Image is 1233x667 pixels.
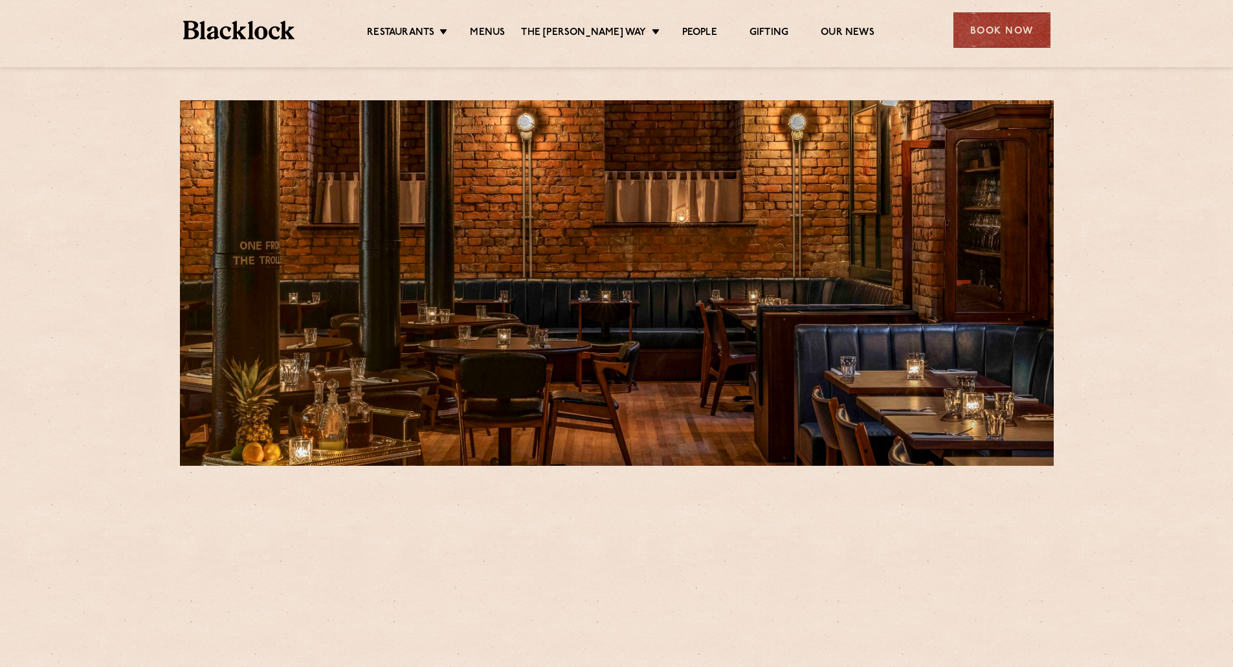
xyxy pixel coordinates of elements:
[183,21,295,39] img: BL_Textured_Logo-footer-cropped.svg
[953,12,1050,48] div: Book Now
[750,27,788,41] a: Gifting
[521,27,646,41] a: The [PERSON_NAME] Way
[367,27,434,41] a: Restaurants
[682,27,717,41] a: People
[821,27,874,41] a: Our News
[470,27,505,41] a: Menus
